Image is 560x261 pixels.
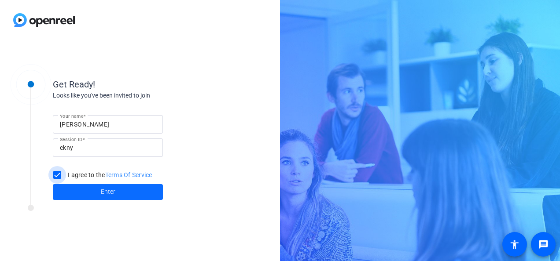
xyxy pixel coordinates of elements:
span: Enter [101,187,115,196]
label: I agree to the [66,170,152,179]
div: Get Ready! [53,78,229,91]
mat-icon: accessibility [509,239,520,250]
a: Terms Of Service [105,171,152,178]
mat-label: Session ID [60,137,82,142]
div: Looks like you've been invited to join [53,91,229,100]
mat-icon: message [538,239,549,250]
button: Enter [53,184,163,200]
mat-label: Your name [60,113,83,119]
